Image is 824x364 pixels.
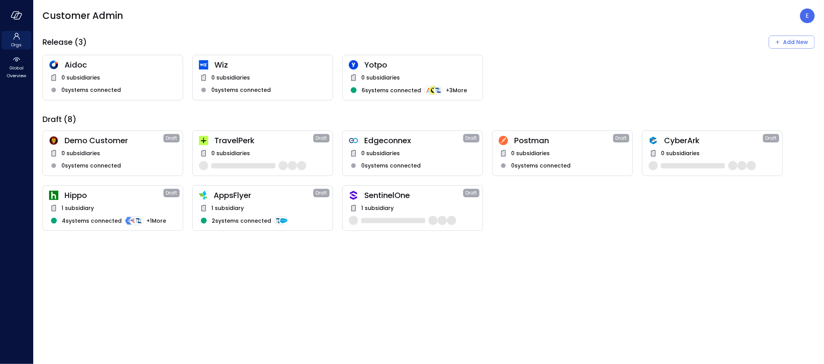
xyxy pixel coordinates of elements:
span: Edgeconnex [364,135,463,146]
span: 1 subsidiary [61,204,94,212]
span: 0 subsidiaries [511,149,550,157]
img: cfcvbyzhwvtbhao628kj [199,60,208,69]
div: Add New [783,37,808,47]
span: 0 subsidiaries [211,149,250,157]
img: integration-logo [125,216,134,225]
span: Draft [316,134,327,142]
span: 1 subsidiary [211,204,244,212]
span: Draft [166,189,177,197]
span: Postman [514,135,613,146]
img: a5he5ildahzqx8n3jb8t [649,136,658,145]
img: gkfkl11jtdpupy4uruhy [349,136,358,145]
div: Eleanor Yehudai [800,8,815,23]
span: 2 systems connected [212,217,271,225]
span: 0 subsidiaries [361,73,400,82]
span: Customer Admin [42,10,123,22]
span: + 1 More [146,217,166,225]
span: Draft [466,134,477,142]
span: + 3 More [446,86,467,95]
span: Aidoc [65,60,177,70]
span: Hippo [65,190,163,200]
span: 0 subsidiaries [661,149,700,157]
span: Demo Customer [65,135,163,146]
span: 0 systems connected [61,86,121,94]
span: 0 systems connected [211,86,271,94]
span: 6 systems connected [362,86,421,95]
span: 4 systems connected [62,217,122,225]
img: ynjrjpaiymlkbkxtflmu [49,191,58,200]
img: integration-logo [134,216,143,225]
img: integration-logo [429,86,438,95]
span: Draft [766,134,777,142]
img: integration-logo [424,86,433,95]
span: Global Overview [5,64,28,80]
span: CyberArk [664,135,763,146]
div: Add New Organization [769,36,815,49]
span: 1 subsidiary [361,204,394,212]
button: Add New [769,36,815,49]
span: Yotpo [364,60,476,70]
span: 0 systems connected [511,161,571,170]
img: integration-logo [279,216,288,225]
span: Orgs [11,41,22,49]
span: 0 subsidiaries [361,149,400,157]
img: euz2wel6fvrjeyhjwgr9 [199,136,208,145]
img: oujisyhxiqy1h0xilnqx [349,191,358,200]
span: Draft (8) [42,114,76,124]
span: Draft [466,189,477,197]
div: Orgs [2,31,31,49]
span: Draft [316,189,327,197]
span: Release (3) [42,37,87,47]
span: 0 systems connected [361,161,421,170]
span: Draft [616,134,627,142]
span: TravelPerk [214,135,313,146]
img: integration-logo [433,86,443,95]
span: 0 systems connected [61,161,121,170]
img: integration-logo [274,216,284,225]
span: 0 subsidiaries [211,73,250,82]
img: rosehlgmm5jjurozkspi [349,60,358,69]
span: SentinelOne [364,190,463,200]
img: t2hojgg0dluj8wcjhofe [499,136,508,145]
span: 0 subsidiaries [61,149,100,157]
p: E [806,11,809,20]
img: scnakozdowacoarmaydw [49,136,58,145]
img: hddnet8eoxqedtuhlo6i [49,60,58,69]
span: 0 subsidiaries [61,73,100,82]
img: integration-logo [129,216,139,225]
span: Wiz [214,60,326,70]
img: zbmm8o9awxf8yv3ehdzf [199,191,207,200]
div: Global Overview [2,54,31,80]
span: Draft [166,134,177,142]
span: AppsFlyer [214,190,313,200]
